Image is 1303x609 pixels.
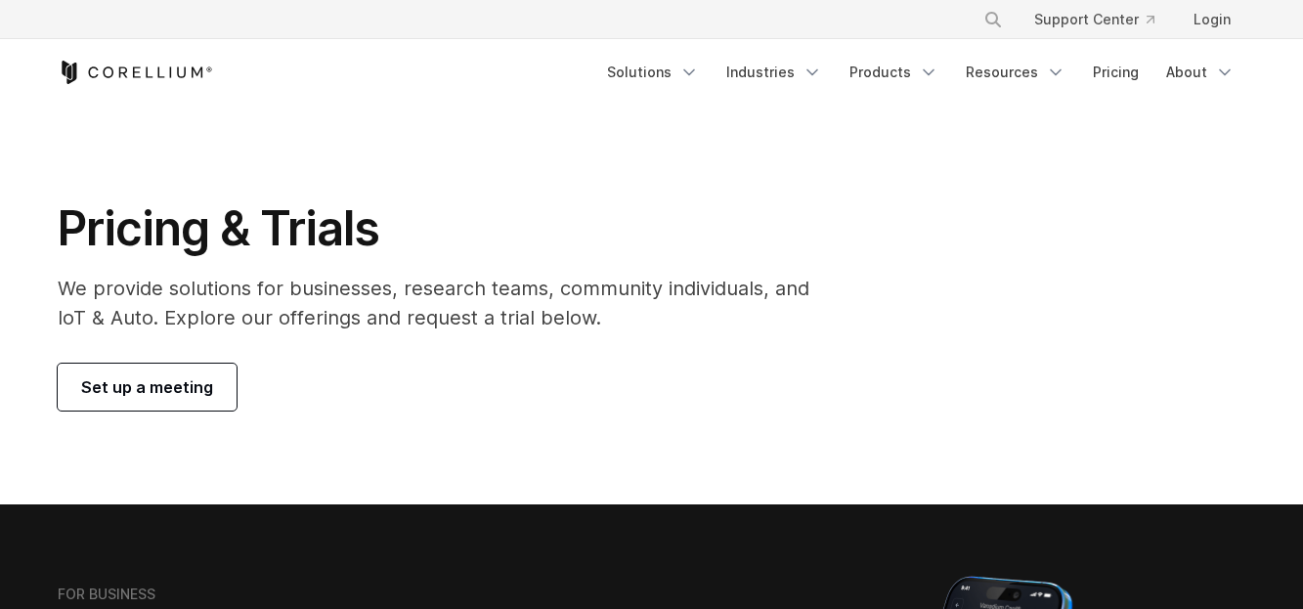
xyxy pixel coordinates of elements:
button: Search [976,2,1011,37]
a: About [1154,55,1246,90]
h6: FOR BUSINESS [58,586,155,603]
a: Industries [715,55,834,90]
span: Set up a meeting [81,375,213,399]
a: Login [1178,2,1246,37]
a: Corellium Home [58,61,213,84]
div: Navigation Menu [960,2,1246,37]
a: Pricing [1081,55,1151,90]
div: Navigation Menu [595,55,1246,90]
a: Products [838,55,950,90]
a: Resources [954,55,1077,90]
p: We provide solutions for businesses, research teams, community individuals, and IoT & Auto. Explo... [58,274,837,332]
a: Set up a meeting [58,364,237,411]
a: Support Center [1019,2,1170,37]
h1: Pricing & Trials [58,199,837,258]
a: Solutions [595,55,711,90]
